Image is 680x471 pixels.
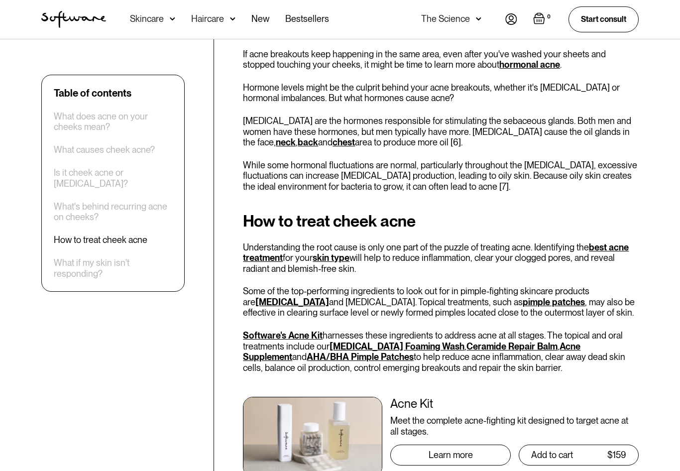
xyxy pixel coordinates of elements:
a: home [41,11,106,28]
div: Add to cart [531,450,573,460]
div: Table of contents [54,87,131,99]
div: The Science [421,14,470,24]
a: neck [276,137,296,147]
h2: How to treat cheek acne [243,212,639,230]
p: harnesses these ingredients to address acne at all stages. The topical and oral treatments includ... [243,330,639,373]
div: $159 [607,450,626,460]
img: arrow down [230,14,235,24]
a: chest [333,137,355,147]
p: Understanding the root cause is only one part of the puzzle of treating acne. Identifying the for... [243,242,639,274]
a: Is it cheek acne or [MEDICAL_DATA]? [54,168,172,189]
a: What if my skin isn't responding? [54,258,172,279]
a: [MEDICAL_DATA] [255,297,329,307]
a: What causes cheek acne? [54,145,155,156]
div: Acne Kit [390,397,639,411]
a: Start consult [568,6,639,32]
a: skin type [313,252,349,263]
p: [MEDICAL_DATA] are the hormones responsible for stimulating the sebaceous glands. Both men and wo... [243,116,639,148]
a: Acne Supplement [243,341,580,362]
a: AHA/BHA Pimple Patches [307,352,414,362]
div: Learn more [429,450,473,460]
a: [MEDICAL_DATA] Foaming Wash [330,341,464,352]
a: What does acne on your cheeks mean? [54,111,172,132]
a: Open empty cart [533,12,553,26]
a: back [298,137,318,147]
div: Haircare [191,14,224,24]
div: Skincare [130,14,164,24]
img: Software Logo [41,11,106,28]
a: How to treat cheek acne [54,235,147,246]
a: best acne treatment [243,242,629,263]
div: 0 [545,12,553,21]
p: Hormone levels might be the culprit behind your acne breakouts, whether it's [MEDICAL_DATA] or ho... [243,82,639,104]
p: If acne breakouts keep happening in the same area, even after you've washed your sheets and stopp... [243,49,639,70]
a: Software's Acne Kit [243,330,323,341]
a: pimple patches [523,297,585,307]
a: What's behind recurring acne on cheeks? [54,201,172,223]
p: While some hormonal fluctuations are normal, particularly throughout the [MEDICAL_DATA], excessiv... [243,160,639,192]
p: Some of the top-performing ingredients to look out for in pimple-fighting skincare products are a... [243,286,639,318]
img: arrow down [476,14,481,24]
a: Ceramide Repair Balm [466,341,558,352]
img: arrow down [170,14,175,24]
a: hormonal acne [499,59,560,70]
div: Meet the complete acne-fighting kit designed to target acne at all stages. [390,415,639,437]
